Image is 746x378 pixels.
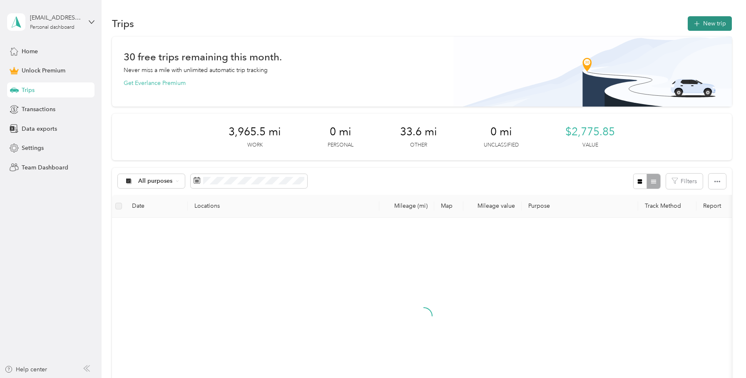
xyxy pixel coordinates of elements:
p: Other [410,142,427,149]
span: Transactions [22,105,55,114]
h1: Trips [112,19,134,28]
span: Trips [22,86,35,94]
span: Unlock Premium [22,66,65,75]
span: 3,965.5 mi [229,125,281,139]
th: Purpose [522,195,638,218]
p: Personal [328,142,353,149]
img: Banner [453,37,732,107]
div: [EMAIL_ADDRESS][DOMAIN_NAME] [30,13,82,22]
span: Settings [22,144,44,152]
span: 0 mi [490,125,512,139]
div: Personal dashboard [30,25,75,30]
p: Never miss a mile with unlimited automatic trip tracking [124,66,268,75]
iframe: Everlance-gr Chat Button Frame [699,331,746,378]
span: $2,775.85 [565,125,615,139]
th: Track Method [638,195,696,218]
p: Work [247,142,263,149]
span: 0 mi [330,125,351,139]
th: Mileage value [463,195,522,218]
p: Unclassified [484,142,519,149]
p: Value [582,142,598,149]
button: Get Everlance Premium [124,79,186,87]
span: Data exports [22,124,57,133]
span: All purposes [138,178,173,184]
span: Team Dashboard [22,163,68,172]
button: Filters [666,174,703,189]
th: Map [434,195,463,218]
span: Home [22,47,38,56]
th: Mileage (mi) [379,195,434,218]
h1: 30 free trips remaining this month. [124,52,282,61]
th: Locations [188,195,379,218]
th: Date [125,195,188,218]
button: New trip [688,16,732,31]
span: 33.6 mi [400,125,437,139]
button: Help center [5,365,47,374]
